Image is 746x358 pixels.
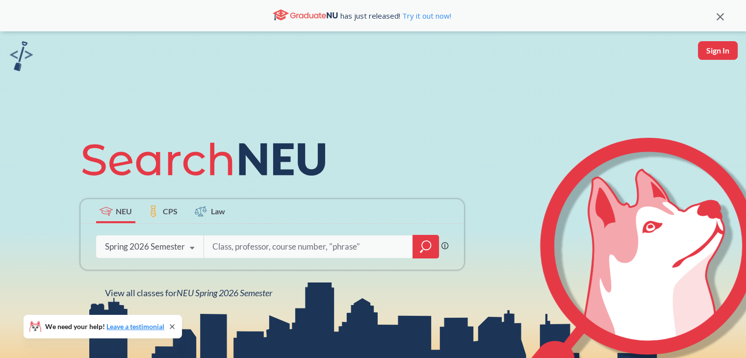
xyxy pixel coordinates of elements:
[177,287,272,298] span: NEU Spring 2026 Semester
[116,205,132,217] span: NEU
[211,236,406,257] input: Class, professor, course number, "phrase"
[698,41,738,60] button: Sign In
[10,41,33,74] a: sandbox logo
[106,322,164,331] a: Leave a testimonial
[163,205,178,217] span: CPS
[340,10,451,21] span: has just released!
[211,205,225,217] span: Law
[412,235,439,258] div: magnifying glass
[420,240,432,254] svg: magnifying glass
[105,241,185,252] div: Spring 2026 Semester
[400,11,451,21] a: Try it out now!
[45,323,164,330] span: We need your help!
[105,287,272,298] span: View all classes for
[10,41,33,71] img: sandbox logo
